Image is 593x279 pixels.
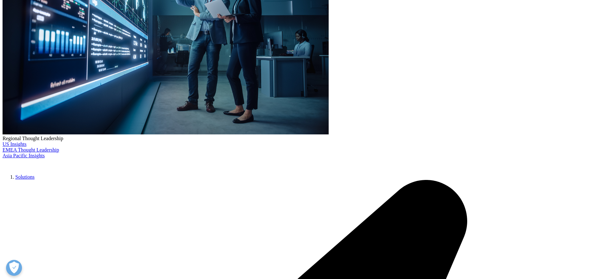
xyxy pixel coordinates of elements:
[3,136,590,141] div: Regional Thought Leadership
[15,174,34,180] a: Solutions
[6,260,22,276] button: Open Preferences
[3,153,45,158] a: Asia Pacific Insights
[3,159,54,168] img: IQVIA Healthcare Information Technology and Pharma Clinical Research Company
[3,147,59,153] a: EMEA Thought Leadership
[3,141,26,147] a: US Insights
